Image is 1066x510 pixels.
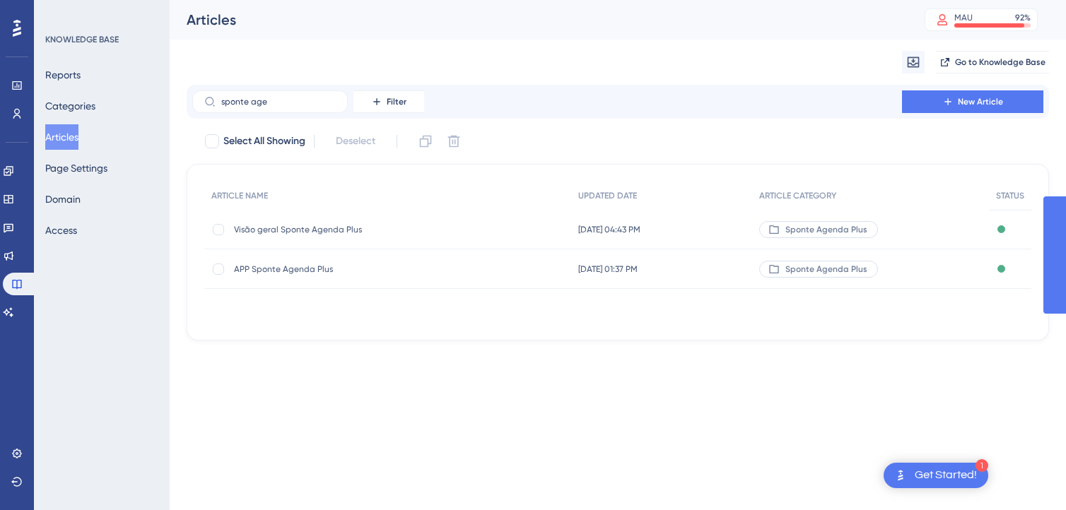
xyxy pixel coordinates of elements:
[884,463,988,488] div: Open Get Started! checklist, remaining modules: 1
[976,459,988,472] div: 1
[578,224,640,235] span: [DATE] 04:43 PM
[936,51,1049,73] button: Go to Knowledge Base
[187,10,889,30] div: Articles
[954,12,973,23] div: MAU
[902,90,1043,113] button: New Article
[353,90,424,113] button: Filter
[955,57,1045,68] span: Go to Knowledge Base
[1007,454,1049,497] iframe: UserGuiding AI Assistant Launcher
[45,218,77,243] button: Access
[45,186,81,212] button: Domain
[958,96,1003,107] span: New Article
[336,133,375,150] span: Deselect
[323,129,388,154] button: Deselect
[892,467,909,484] img: launcher-image-alternative-text
[759,190,836,201] span: ARTICLE CATEGORY
[45,124,78,150] button: Articles
[221,97,336,107] input: Search
[234,224,460,235] span: Visão geral Sponte Agenda Plus
[223,133,305,150] span: Select All Showing
[996,190,1024,201] span: STATUS
[45,93,95,119] button: Categories
[785,224,867,235] span: Sponte Agenda Plus
[915,468,977,483] div: Get Started!
[45,62,81,88] button: Reports
[785,263,867,275] span: Sponte Agenda Plus
[578,263,638,275] span: [DATE] 01:37 PM
[387,96,406,107] span: Filter
[211,190,268,201] span: ARTICLE NAME
[578,190,637,201] span: UPDATED DATE
[45,34,119,45] div: KNOWLEDGE BASE
[45,155,107,181] button: Page Settings
[234,263,460,275] span: APP Sponte Agenda Plus
[1015,12,1031,23] div: 92 %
